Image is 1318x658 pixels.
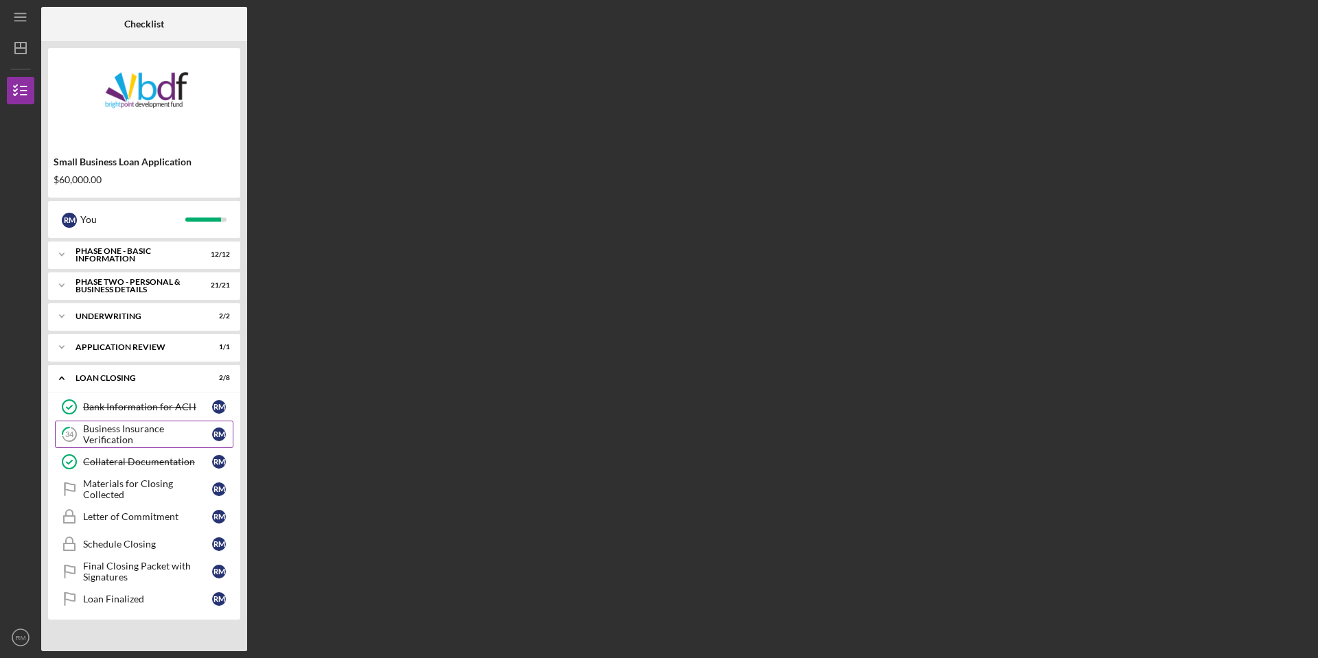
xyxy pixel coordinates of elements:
div: R M [212,400,226,414]
div: 2 / 8 [205,374,230,382]
div: You [80,208,185,231]
img: Product logo [48,55,240,137]
div: Materials for Closing Collected [83,478,212,500]
div: 21 / 21 [205,281,230,290]
div: R M [212,482,226,496]
div: Collateral Documentation [83,456,212,467]
a: Bank Information for ACHRM [55,393,233,421]
div: Loan Finalized [83,594,212,604]
div: Letter of Commitment [83,511,212,522]
div: Underwriting [76,312,196,320]
div: Final Closing Packet with Signatures [83,561,212,583]
div: 12 / 12 [205,250,230,259]
div: 2 / 2 [205,312,230,320]
div: Business Insurance Verification [83,423,212,445]
div: $60,000.00 [54,174,235,185]
div: Small Business Loan Application [54,156,235,167]
div: 1 / 1 [205,343,230,351]
b: Checklist [124,19,164,30]
a: Schedule ClosingRM [55,530,233,558]
div: R M [212,592,226,606]
div: Bank Information for ACH [83,401,212,412]
text: RM [16,634,26,642]
tspan: 34 [65,430,74,439]
div: R M [212,510,226,524]
div: Phase One - Basic Information [76,247,196,263]
div: R M [212,565,226,578]
div: Application Review [76,343,196,351]
a: Loan FinalizedRM [55,585,233,613]
div: R M [212,427,226,441]
button: RM [7,624,34,651]
a: Letter of CommitmentRM [55,503,233,530]
a: Collateral DocumentationRM [55,448,233,475]
div: R M [62,213,77,228]
div: R M [212,537,226,551]
a: Materials for Closing CollectedRM [55,475,233,503]
a: 34Business Insurance VerificationRM [55,421,233,448]
div: Loan Closing [76,374,196,382]
div: R M [212,455,226,469]
div: Schedule Closing [83,539,212,550]
div: PHASE TWO - PERSONAL & BUSINESS DETAILS [76,278,196,294]
a: Final Closing Packet with SignaturesRM [55,558,233,585]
